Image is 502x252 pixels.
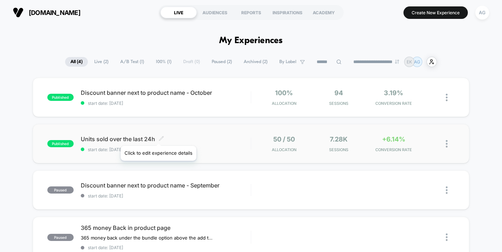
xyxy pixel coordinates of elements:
span: Sessions [313,101,364,106]
span: 100% [275,89,293,97]
span: Paused ( 2 ) [206,57,237,67]
img: end [395,60,399,64]
span: 365 money back under the bundle option above the add to cart button [81,235,213,241]
span: published [47,94,74,101]
span: start date: [DATE] [81,193,251,199]
span: By Label [279,59,296,65]
button: Create New Experience [403,6,468,19]
span: 3.19% [384,89,403,97]
span: Archived ( 2 ) [238,57,273,67]
img: close [446,186,448,194]
span: Live ( 2 ) [89,57,114,67]
span: [DOMAIN_NAME] [29,9,80,16]
span: Units sold over the last 24h [81,135,251,143]
div: AG [475,6,489,20]
h1: My Experiences [219,36,283,46]
span: 7.28k [330,135,348,143]
div: INSPIRATIONS [269,7,306,18]
span: paused [47,186,74,194]
span: All ( 4 ) [65,57,88,67]
span: start date: [DATE] [81,101,251,106]
span: CONVERSION RATE [368,147,419,152]
div: AUDIENCES [197,7,233,18]
span: paused [47,234,74,241]
div: ACADEMY [306,7,342,18]
span: Allocation [272,101,296,106]
img: close [446,233,448,241]
div: LIVE [160,7,197,18]
img: Visually logo [13,7,23,18]
p: AG [414,59,420,65]
span: 100% ( 1 ) [150,57,177,67]
div: REPORTS [233,7,269,18]
span: 50 / 50 [273,135,295,143]
span: Allocation [272,147,296,152]
span: 365 money Back in product page [81,224,251,231]
span: A/B Test ( 1 ) [115,57,149,67]
button: AG [473,5,491,20]
img: close [446,94,448,101]
span: published [47,140,74,147]
span: CONVERSION RATE [368,101,419,106]
span: start date: [DATE] [81,147,251,152]
span: +6.14% [382,135,405,143]
span: Discount banner next to product name - September [81,182,251,189]
span: Discount banner next to product name - October [81,89,251,96]
span: 94 [334,89,343,97]
span: start date: [DATE] [81,245,251,250]
span: Sessions [313,147,364,152]
img: close [446,140,448,148]
button: [DOMAIN_NAME] [11,7,83,18]
p: EK [407,59,412,65]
